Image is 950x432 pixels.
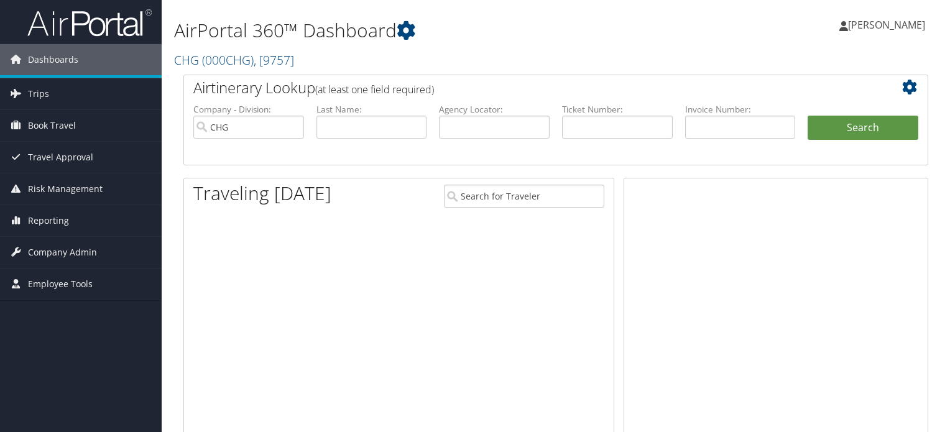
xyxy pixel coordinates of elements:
[685,103,796,116] label: Invoice Number:
[316,103,427,116] label: Last Name:
[439,103,550,116] label: Agency Locator:
[202,52,254,68] span: ( 000CHG )
[28,269,93,300] span: Employee Tools
[315,83,434,96] span: (at least one field required)
[444,185,604,208] input: Search for Traveler
[254,52,294,68] span: , [ 9757 ]
[193,180,331,206] h1: Traveling [DATE]
[562,103,673,116] label: Ticket Number:
[193,103,304,116] label: Company - Division:
[848,18,925,32] span: [PERSON_NAME]
[174,52,294,68] a: CHG
[28,78,49,109] span: Trips
[27,8,152,37] img: airportal-logo.png
[28,44,78,75] span: Dashboards
[808,116,918,140] button: Search
[28,173,103,205] span: Risk Management
[28,110,76,141] span: Book Travel
[28,142,93,173] span: Travel Approval
[174,17,683,44] h1: AirPortal 360™ Dashboard
[28,237,97,268] span: Company Admin
[839,6,938,44] a: [PERSON_NAME]
[193,77,856,98] h2: Airtinerary Lookup
[28,205,69,236] span: Reporting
